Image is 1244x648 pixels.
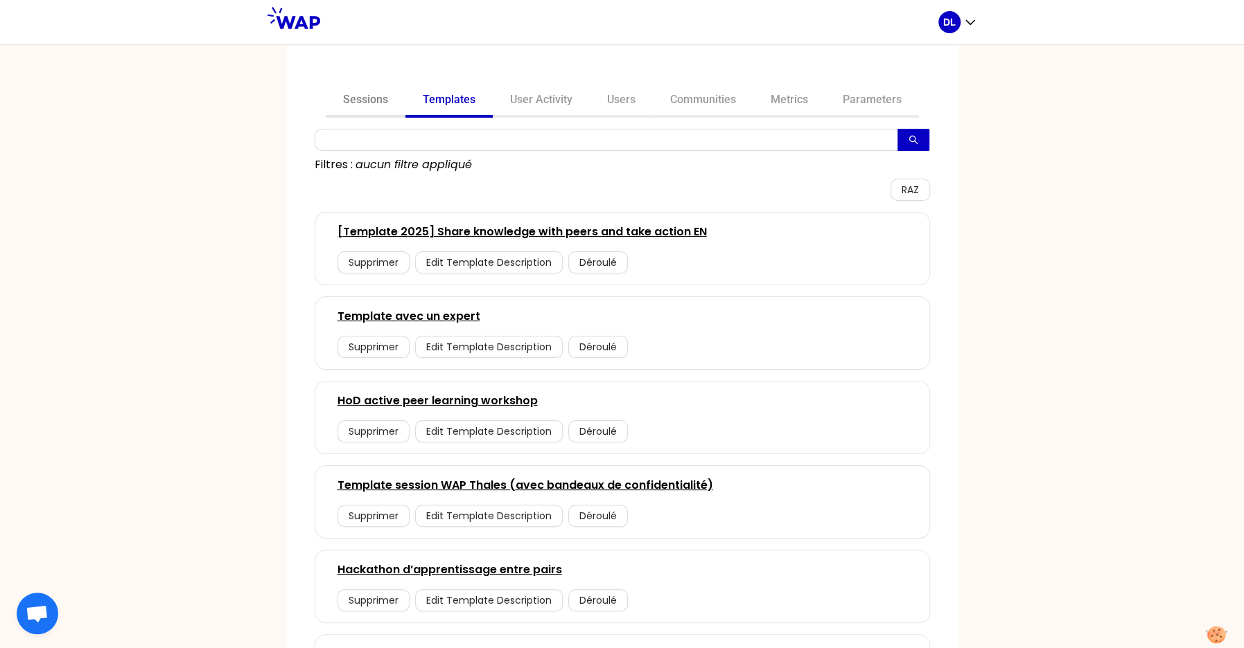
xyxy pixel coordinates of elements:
[415,336,563,358] button: Edit Template Description
[825,84,919,118] a: Parameters
[426,508,552,523] span: Edit Template Description
[426,255,552,270] span: Edit Template Description
[338,420,410,442] button: Supprimer
[326,84,405,118] a: Sessions
[590,84,653,118] a: Users
[568,420,628,442] button: Déroulé
[579,593,617,608] span: Déroulé
[349,339,398,354] span: Supprimer
[426,424,552,439] span: Edit Template Description
[338,308,480,325] a: Template avec un expert
[579,255,617,270] span: Déroulé
[338,505,410,527] button: Supprimer
[579,508,617,523] span: Déroulé
[493,84,590,118] a: User Activity
[338,336,410,358] button: Supprimer
[338,477,713,494] a: Template session WAP Thales (avec bandeaux de confidentialité)
[349,424,398,439] span: Supprimer
[338,393,538,409] a: HoD active peer learning workshop
[349,508,398,523] span: Supprimer
[568,251,628,273] button: Déroulé
[943,15,956,29] p: DL
[909,135,918,146] span: search
[415,505,563,527] button: Edit Template Description
[356,156,472,173] p: aucun filtre appliqué
[568,336,628,358] button: Déroulé
[349,255,398,270] span: Supprimer
[338,561,562,578] a: Hackathon d’apprentissage entre pairs
[338,251,410,273] button: Supprimer
[349,593,398,608] span: Supprimer
[415,589,563,611] button: Edit Template Description
[17,593,58,634] a: Ouvrir le chat
[938,11,977,33] button: DL
[338,589,410,611] button: Supprimer
[897,129,929,151] button: search
[653,84,753,118] a: Communities
[415,251,563,273] button: Edit Template Description
[568,589,628,611] button: Déroulé
[426,339,552,354] span: Edit Template Description
[579,424,617,439] span: Déroulé
[415,420,563,442] button: Edit Template Description
[338,224,707,240] a: [Template 2025] Share knowledge with peers and take action EN
[891,179,930,201] button: RAZ
[579,339,617,354] span: Déroulé
[902,182,919,197] span: RAZ
[405,84,493,118] a: Templates
[753,84,825,118] a: Metrics
[568,505,628,527] button: Déroulé
[426,593,552,608] span: Edit Template Description
[315,156,353,173] p: Filtres :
